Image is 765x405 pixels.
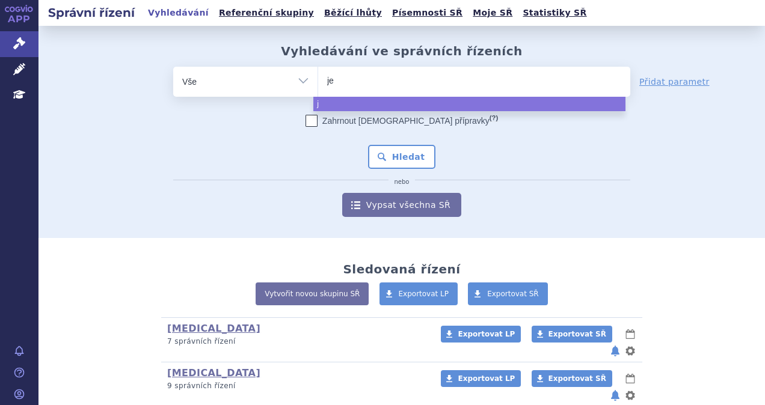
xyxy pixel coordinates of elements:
[342,193,461,217] a: Vypsat všechna SŘ
[389,178,416,186] i: nebo
[458,374,515,383] span: Exportovat LP
[624,344,636,358] button: nastavení
[256,282,369,305] a: Vytvořit novou skupinu SŘ
[379,282,458,305] a: Exportovat LP
[306,115,498,127] label: Zahrnout [DEMOGRAPHIC_DATA] přípravky
[313,97,625,111] li: j
[215,5,318,21] a: Referenční skupiny
[490,114,498,122] abbr: (?)
[624,371,636,386] button: lhůty
[639,76,710,88] a: Přidat parametr
[144,5,212,21] a: Vyhledávání
[624,388,636,403] button: nastavení
[468,282,548,305] a: Exportovat SŘ
[532,326,612,343] a: Exportovat SŘ
[389,5,466,21] a: Písemnosti SŘ
[167,367,260,379] a: [MEDICAL_DATA]
[532,370,612,387] a: Exportovat SŘ
[343,262,460,276] h2: Sledovaná řízení
[458,330,515,338] span: Exportovat LP
[167,336,425,347] p: 7 správních řízení
[519,5,590,21] a: Statistiky SŘ
[321,5,386,21] a: Běžící lhůty
[441,326,521,343] a: Exportovat LP
[167,323,260,334] a: [MEDICAL_DATA]
[609,344,621,358] button: notifikace
[624,327,636,341] button: lhůty
[548,330,606,338] span: Exportovat SŘ
[609,388,621,403] button: notifikace
[368,145,436,169] button: Hledat
[281,44,523,58] h2: Vyhledávání ve správních řízeních
[38,4,144,21] h2: Správní řízení
[441,370,521,387] a: Exportovat LP
[487,290,539,298] span: Exportovat SŘ
[399,290,449,298] span: Exportovat LP
[167,381,425,391] p: 9 správních řízení
[548,374,606,383] span: Exportovat SŘ
[469,5,516,21] a: Moje SŘ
